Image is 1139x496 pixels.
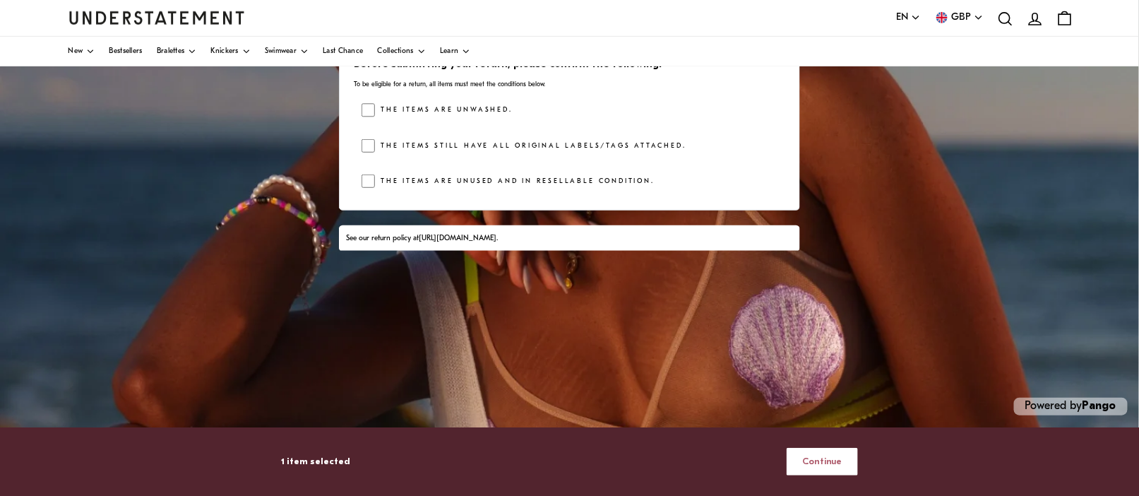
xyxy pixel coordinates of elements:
[440,37,471,66] a: Learn
[376,175,655,189] label: The items are unused and in resellable condition.
[376,139,686,153] label: The items still have all original labels/tags attached.
[68,37,95,66] a: New
[323,37,363,66] a: Last Chance
[440,48,459,55] span: Learn
[265,48,297,55] span: Swimwear
[378,37,426,66] a: Collections
[323,48,363,55] span: Last Chance
[265,37,309,66] a: Swimwear
[157,48,185,55] span: Bralettes
[109,48,142,55] span: Bestsellers
[897,10,921,25] button: EN
[354,80,785,89] p: To be eligible for a return, all items must meet the conditions below.
[376,103,513,117] label: The items are unwashed.
[378,48,414,55] span: Collections
[68,11,245,24] a: Understatement Homepage
[1083,401,1116,412] a: Pango
[419,235,496,242] a: [URL][DOMAIN_NAME]
[210,37,250,66] a: Knickers
[68,48,83,55] span: New
[210,48,238,55] span: Knickers
[109,37,142,66] a: Bestsellers
[346,233,793,244] div: See our return policy at .
[935,10,984,25] button: GBP
[1014,398,1128,415] p: Powered by
[897,10,909,25] span: EN
[157,37,197,66] a: Bralettes
[952,10,972,25] span: GBP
